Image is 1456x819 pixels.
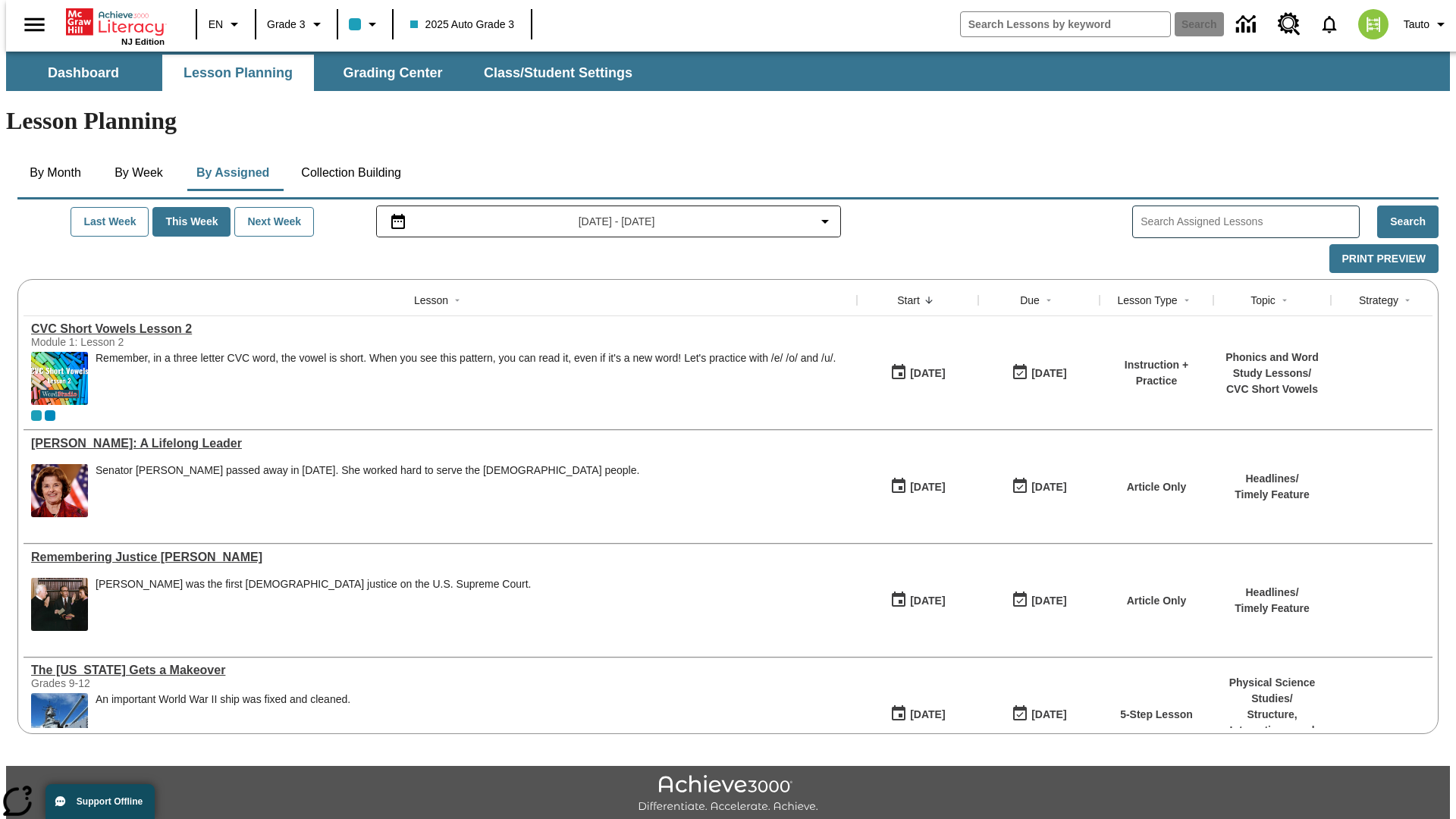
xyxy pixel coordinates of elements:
[1127,593,1187,609] p: Article Only
[234,207,314,237] button: Next Week
[1404,17,1429,33] span: Tauto
[1006,586,1072,615] button: 10/15/25: Last day the lesson can be accessed
[1221,675,1323,707] p: Physical Science Studies /
[96,578,531,631] div: Sandra Day O'Connor was the first female justice on the U.S. Supreme Court.
[121,37,165,46] span: NJ Edition
[1006,472,1072,501] button: 10/15/25: Last day the lesson can be accessed
[897,293,920,308] div: Start
[484,64,632,82] span: Class/Student Settings
[96,352,836,365] p: Remember, in a three letter CVC word, the vowel is short. When you see this pattern, you can read...
[1178,291,1196,309] button: Sort
[414,293,448,308] div: Lesson
[1020,293,1040,308] div: Due
[1398,291,1417,309] button: Sort
[885,700,950,729] button: 10/15/25: First time the lesson was available
[910,705,945,724] div: [DATE]
[48,64,119,82] span: Dashboard
[8,55,159,91] button: Dashboard
[31,551,849,564] div: Remembering Justice O'Connor
[1141,211,1359,233] input: Search Assigned Lessons
[96,352,836,405] div: Remember, in a three letter CVC word, the vowel is short. When you see this pattern, you can read...
[1398,11,1456,38] button: Profile/Settings
[816,212,834,231] svg: Collapse Date Range Filter
[1235,585,1310,601] p: Headlines /
[1250,293,1276,308] div: Topic
[1120,707,1193,723] p: 5-Step Lesson
[910,478,945,497] div: [DATE]
[920,291,938,309] button: Sort
[96,464,639,517] div: Senator Dianne Feinstein passed away in September 2023. She worked hard to serve the American peo...
[31,693,88,746] img: A group of people gather near the USS Missouri
[961,12,1170,36] input: search field
[6,52,1450,91] div: SubNavbar
[184,64,293,82] span: Lesson Planning
[66,7,165,37] a: Home
[71,207,149,237] button: Last Week
[45,410,55,421] div: OL 2025 Auto Grade 4
[885,472,950,501] button: 10/15/25: First time the lesson was available
[12,2,57,47] button: Open side menu
[96,693,350,706] div: An important World War II ship was fixed and cleaned.
[410,17,515,33] span: 2025 Auto Grade 3
[472,55,645,91] button: Class/Student Settings
[1235,601,1310,617] p: Timely Feature
[1310,5,1349,44] a: Notifications
[152,207,231,237] button: This Week
[1227,4,1269,45] a: Data Center
[31,336,259,348] div: Module 1: Lesson 2
[1235,471,1310,487] p: Headlines /
[885,586,950,615] button: 10/15/25: First time the lesson was available
[96,578,531,591] div: [PERSON_NAME] was the first [DEMOGRAPHIC_DATA] justice on the U.S. Supreme Court.
[1329,244,1439,274] button: Print Preview
[638,775,818,814] img: Achieve3000 Differentiate Accelerate Achieve
[1040,291,1058,309] button: Sort
[209,17,223,33] span: EN
[1031,364,1066,383] div: [DATE]
[267,17,306,33] span: Grade 3
[96,464,639,477] div: Senator [PERSON_NAME] passed away in [DATE]. She worked hard to serve the [DEMOGRAPHIC_DATA] people.
[77,796,143,807] span: Support Offline
[383,212,835,231] button: Select the date range menu item
[1221,707,1323,755] p: Structure, Interactions, and Properties of Matter
[31,437,849,450] div: Dianne Feinstein: A Lifelong Leader
[31,410,42,421] div: Current Class
[343,11,388,38] button: Class color is light blue. Change class color
[1377,206,1439,238] button: Search
[1117,293,1177,308] div: Lesson Type
[885,359,950,388] button: 10/15/25: First time the lesson was available
[1269,4,1310,45] a: Resource Center, Will open in new tab
[66,5,165,46] div: Home
[317,55,469,91] button: Grading Center
[579,214,655,230] span: [DATE] - [DATE]
[31,664,849,677] div: The Missouri Gets a Makeover
[6,107,1450,135] h1: Lesson Planning
[1031,705,1066,724] div: [DATE]
[6,55,646,91] div: SubNavbar
[1127,479,1187,495] p: Article Only
[31,551,849,564] a: Remembering Justice O'Connor, Lessons
[31,677,259,689] div: Grades 9-12
[1107,357,1206,389] p: Instruction + Practice
[1221,350,1323,381] p: Phonics and Word Study Lessons /
[1221,381,1323,397] p: CVC Short Vowels
[1006,359,1072,388] button: 10/15/25: Last day the lesson can be accessed
[31,437,849,450] a: Dianne Feinstein: A Lifelong Leader, Lessons
[1235,487,1310,503] p: Timely Feature
[910,591,945,610] div: [DATE]
[31,464,88,517] img: Senator Dianne Feinstein of California smiles with the U.S. flag behind her.
[1358,9,1389,39] img: avatar image
[910,364,945,383] div: [DATE]
[17,155,93,191] button: By Month
[31,322,849,336] a: CVC Short Vowels Lesson 2, Lessons
[1031,478,1066,497] div: [DATE]
[45,784,155,819] button: Support Offline
[261,11,332,38] button: Grade: Grade 3, Select a grade
[162,55,314,91] button: Lesson Planning
[31,578,88,631] img: Chief Justice Warren Burger, wearing a black robe, holds up his right hand and faces Sandra Day O...
[184,155,281,191] button: By Assigned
